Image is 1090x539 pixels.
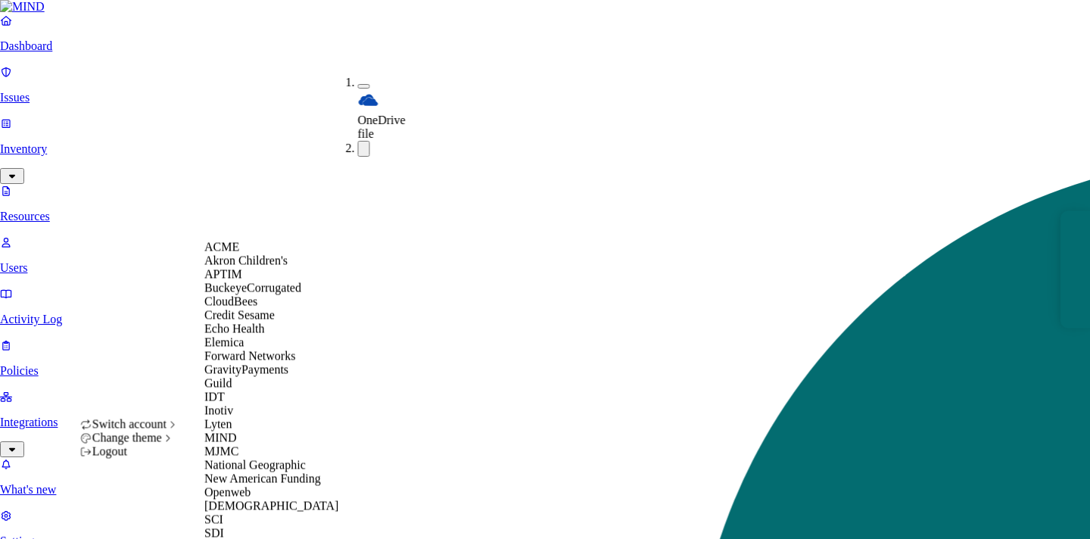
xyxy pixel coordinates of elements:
[204,513,223,526] span: SCI
[204,295,257,308] span: CloudBees
[204,268,242,281] span: APTIM
[204,241,239,254] span: ACME
[204,418,232,431] span: Lyten
[204,486,251,499] span: Openweb
[204,309,275,322] span: Credit Sesame
[92,418,167,431] span: Switch account
[204,404,233,417] span: Inotiv
[204,363,288,376] span: GravityPayments
[204,254,288,267] span: Akron Children's
[92,432,162,444] span: Change theme
[204,336,244,349] span: Elemica
[204,377,232,390] span: Guild
[204,445,238,458] span: MJMC
[80,445,179,459] div: Logout
[204,322,265,335] span: Echo Health
[204,350,295,363] span: Forward Networks
[204,459,306,472] span: National Geographic
[204,432,237,444] span: MIND
[204,391,225,403] span: IDT
[204,282,301,294] span: BuckeyeCorrugated
[204,472,321,485] span: New American Funding
[204,500,338,513] span: [DEMOGRAPHIC_DATA]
